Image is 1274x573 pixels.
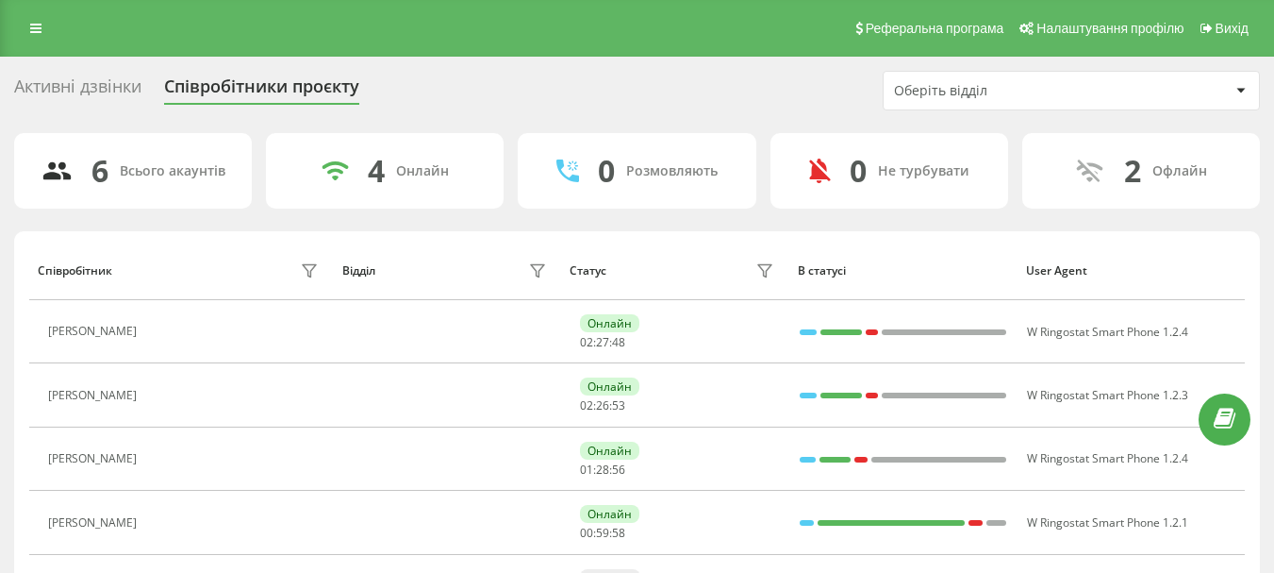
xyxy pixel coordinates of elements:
[368,153,385,189] div: 4
[1027,387,1188,403] span: W Ringostat Smart Phone 1.2.3
[580,397,593,413] span: 02
[580,505,639,523] div: Онлайн
[580,527,625,540] div: : :
[626,163,718,179] div: Розмовляють
[48,516,141,530] div: [PERSON_NAME]
[612,462,625,478] span: 56
[91,153,108,189] div: 6
[596,334,609,350] span: 27
[580,463,625,477] div: : :
[596,397,609,413] span: 26
[894,83,1119,99] div: Оберіть відділ
[1216,21,1249,36] span: Вихід
[48,325,141,338] div: [PERSON_NAME]
[1124,153,1141,189] div: 2
[48,452,141,465] div: [PERSON_NAME]
[850,153,867,189] div: 0
[798,264,1008,278] div: В статусі
[580,334,593,350] span: 02
[1152,163,1207,179] div: Офлайн
[580,399,625,413] div: : :
[14,76,141,106] div: Активні дзвінки
[596,462,609,478] span: 28
[38,264,112,278] div: Співробітник
[1027,450,1188,466] span: W Ringostat Smart Phone 1.2.4
[580,314,639,332] div: Онлайн
[570,264,606,278] div: Статус
[580,462,593,478] span: 01
[878,163,969,179] div: Не турбувати
[580,442,639,460] div: Онлайн
[612,397,625,413] span: 53
[580,336,625,349] div: : :
[866,21,1004,36] span: Реферальна програма
[342,264,375,278] div: Відділ
[120,163,225,179] div: Всього акаунтів
[580,378,639,396] div: Онлайн
[1026,264,1236,278] div: User Agent
[164,76,359,106] div: Співробітники проєкту
[596,525,609,541] span: 59
[612,525,625,541] span: 58
[598,153,615,189] div: 0
[48,389,141,402] div: [PERSON_NAME]
[1027,324,1188,340] span: W Ringostat Smart Phone 1.2.4
[396,163,449,179] div: Онлайн
[1036,21,1183,36] span: Налаштування профілю
[612,334,625,350] span: 48
[1027,514,1188,531] span: W Ringostat Smart Phone 1.2.1
[580,525,593,541] span: 00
